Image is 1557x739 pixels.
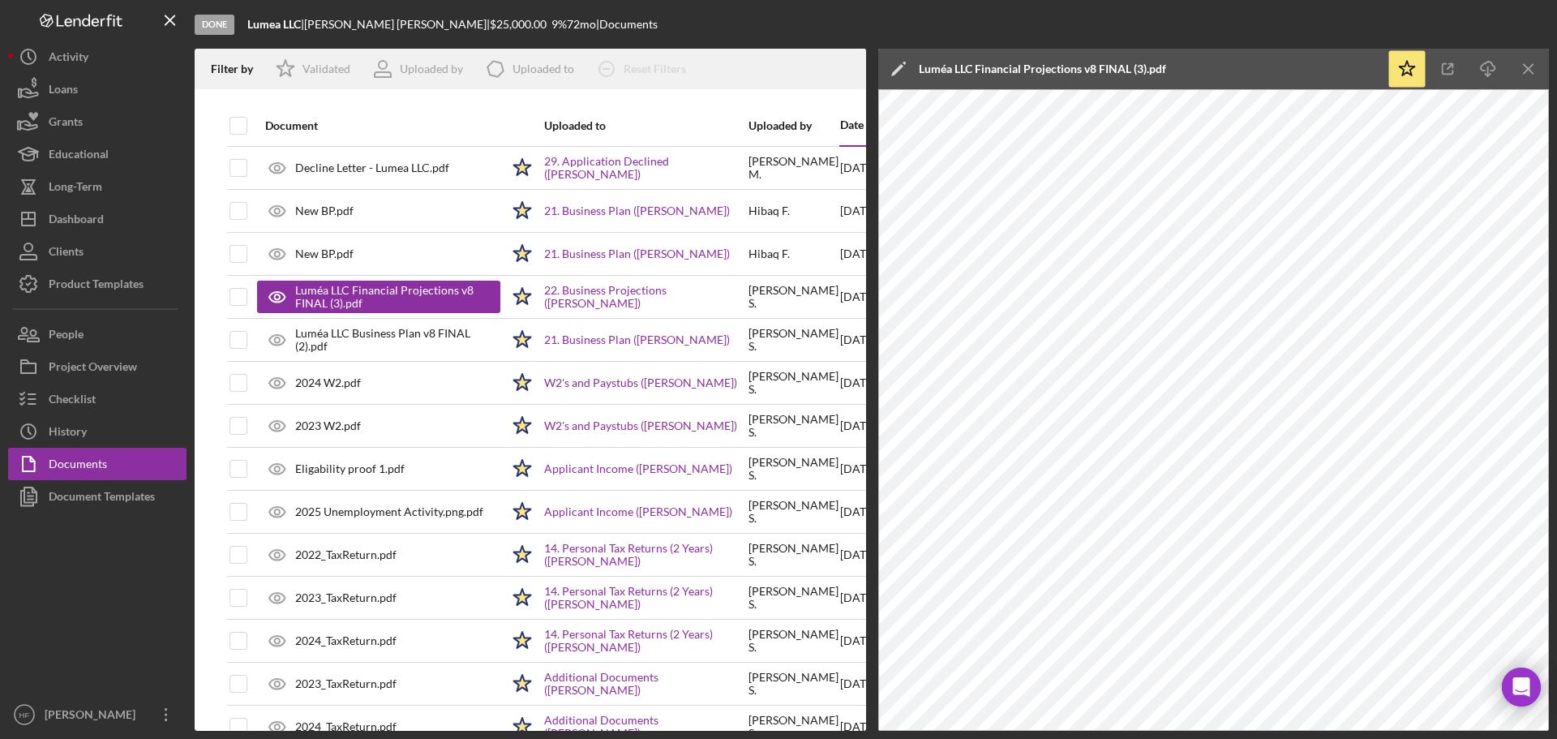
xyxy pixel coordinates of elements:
[748,628,839,654] div: [PERSON_NAME] S .
[544,333,730,346] a: 21. Business Plan ([PERSON_NAME])
[49,448,107,484] div: Documents
[544,505,732,518] a: Applicant Income ([PERSON_NAME])
[295,327,500,353] div: Luméa LLC Business Plan v8 FINAL (2).pdf
[49,203,104,239] div: Dashboard
[8,383,187,415] button: Checklist
[19,711,30,720] text: HF
[41,698,146,735] div: [PERSON_NAME]
[840,621,896,661] div: [DATE]
[840,234,896,274] div: [DATE]
[8,698,187,731] button: HF[PERSON_NAME]
[840,664,896,704] div: [DATE]
[544,671,747,697] a: Additional Documents ([PERSON_NAME])
[840,449,896,489] div: [DATE]
[49,105,83,142] div: Grants
[748,327,839,353] div: [PERSON_NAME] S .
[567,18,596,31] div: 72 mo
[840,535,896,575] div: [DATE]
[840,363,896,403] div: [DATE]
[748,370,839,396] div: [PERSON_NAME] S .
[840,406,896,446] div: [DATE]
[400,62,463,75] div: Uploaded by
[295,419,361,432] div: 2023 W2.pdf
[8,448,187,480] button: Documents
[8,41,187,73] button: Activity
[295,720,397,733] div: 2024_TaxReturn.pdf
[49,268,144,304] div: Product Templates
[295,247,354,260] div: New BP.pdf
[8,268,187,300] button: Product Templates
[247,17,301,31] b: Lumea LLC
[8,415,187,448] button: History
[8,235,187,268] button: Clients
[596,18,658,31] div: | Documents
[49,138,109,174] div: Educational
[513,62,574,75] div: Uploaded to
[624,53,686,85] div: Reset Filters
[8,203,187,235] button: Dashboard
[8,480,187,513] button: Document Templates
[49,350,137,387] div: Project Overview
[49,480,155,517] div: Document Templates
[748,456,839,482] div: [PERSON_NAME] S .
[544,542,747,568] a: 14. Personal Tax Returns (2 Years) ([PERSON_NAME])
[49,73,78,110] div: Loans
[544,628,747,654] a: 14. Personal Tax Returns (2 Years) ([PERSON_NAME])
[8,105,187,138] a: Grants
[295,677,397,690] div: 2023_TaxReturn.pdf
[265,119,500,132] div: Document
[8,170,187,203] a: Long-Term
[49,415,87,452] div: History
[840,118,864,131] div: Date
[840,277,896,317] div: [DATE]
[8,318,187,350] button: People
[304,18,490,31] div: [PERSON_NAME] [PERSON_NAME] |
[544,376,737,389] a: W2's and Paystubs ([PERSON_NAME])
[748,119,839,132] div: Uploaded by
[748,671,839,697] div: [PERSON_NAME] S .
[1502,668,1541,707] div: Open Intercom Messenger
[195,15,234,35] div: Done
[49,383,96,419] div: Checklist
[295,505,483,518] div: 2025 Unemployment Activity.png.pdf
[302,62,350,75] div: Validated
[544,119,747,132] div: Uploaded to
[840,191,896,231] div: [DATE]
[295,284,484,310] div: Luméa LLC Financial Projections v8 FINAL (3).pdf
[748,155,839,181] div: [PERSON_NAME] M .
[748,247,790,260] div: Hibaq F .
[295,204,354,217] div: New BP.pdf
[49,170,102,207] div: Long-Term
[295,376,361,389] div: 2024 W2.pdf
[544,462,732,475] a: Applicant Income ([PERSON_NAME])
[919,62,1166,75] div: Luméa LLC Financial Projections v8 FINAL (3).pdf
[544,204,730,217] a: 21. Business Plan ([PERSON_NAME])
[8,138,187,170] button: Educational
[748,585,839,611] div: [PERSON_NAME] S .
[8,73,187,105] button: Loans
[247,18,304,31] div: |
[748,204,790,217] div: Hibaq F .
[211,62,265,75] div: Filter by
[748,499,839,525] div: [PERSON_NAME] S .
[544,155,747,181] a: 29. Application Declined ([PERSON_NAME])
[295,634,397,647] div: 2024_TaxReturn.pdf
[295,462,405,475] div: Eligability proof 1.pdf
[8,350,187,383] button: Project Overview
[840,320,896,360] div: [DATE]
[544,585,747,611] a: 14. Personal Tax Returns (2 Years) ([PERSON_NAME])
[49,41,88,77] div: Activity
[748,542,839,568] div: [PERSON_NAME] S .
[840,492,896,532] div: [DATE]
